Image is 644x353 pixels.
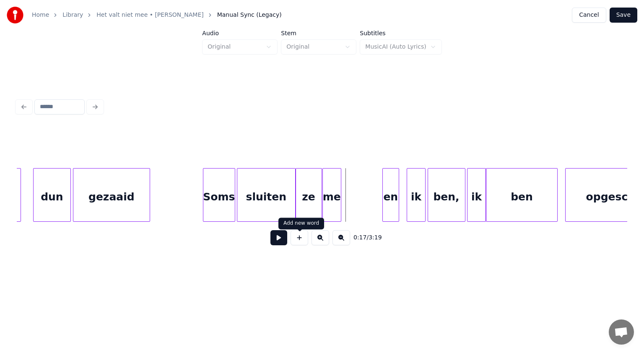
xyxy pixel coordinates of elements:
a: Library [62,11,83,19]
a: Home [32,11,49,19]
a: Het valt niet mee • [PERSON_NAME] [96,11,203,19]
label: Stem [281,30,356,36]
label: Audio [202,30,278,36]
div: Open de chat [609,319,634,345]
button: Save [610,8,637,23]
button: Cancel [572,8,606,23]
img: youka [7,7,23,23]
div: Add new word [283,220,319,227]
nav: breadcrumb [32,11,282,19]
span: 0:17 [353,234,366,242]
span: 3:19 [369,234,382,242]
div: / [353,234,374,242]
label: Subtitles [360,30,441,36]
span: Manual Sync (Legacy) [217,11,282,19]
